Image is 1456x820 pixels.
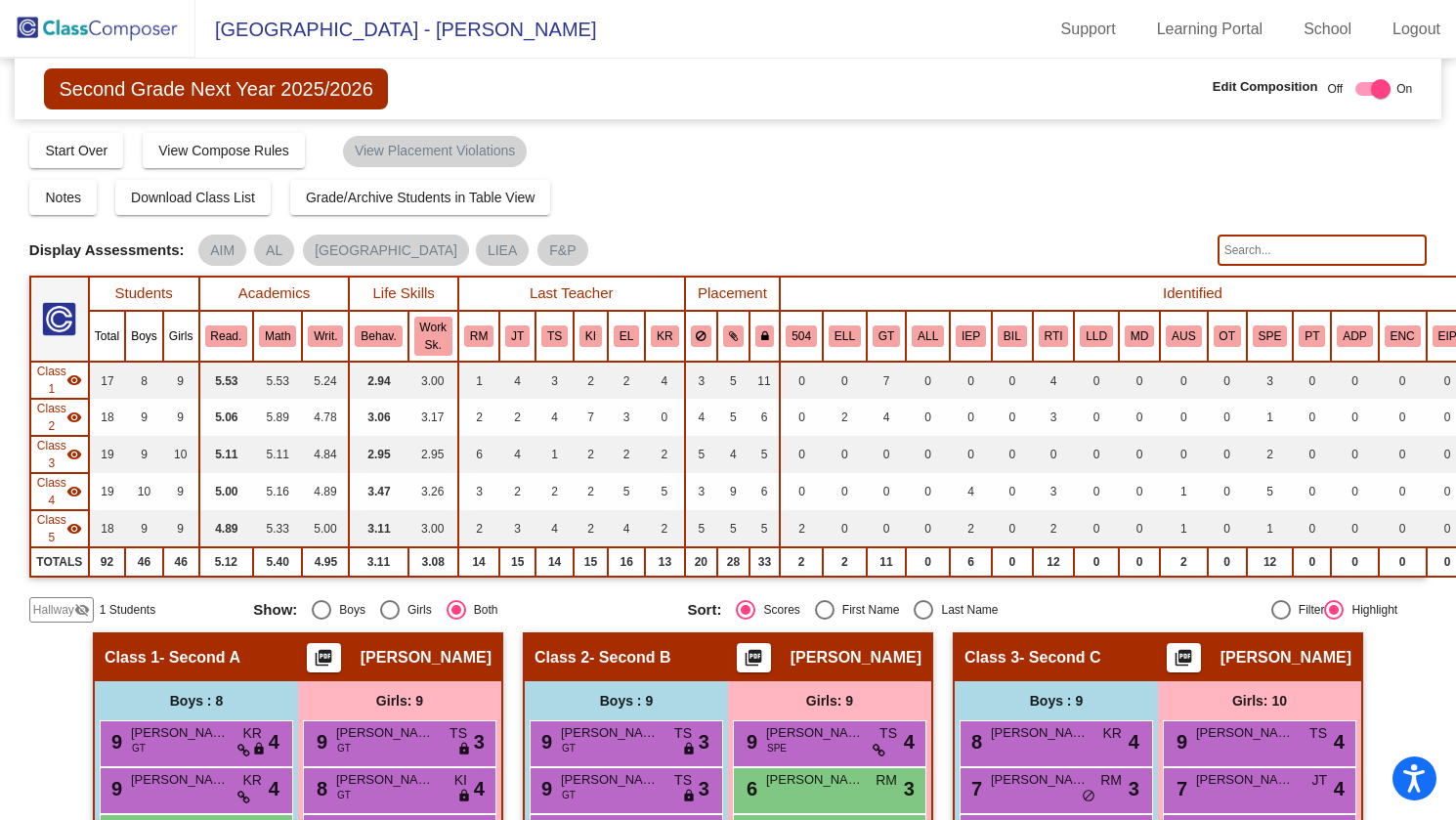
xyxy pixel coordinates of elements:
span: Display Assessments: [29,241,185,259]
td: 0 [1331,399,1378,436]
td: 4 [867,399,906,436]
button: GT [873,325,900,347]
td: 0 [1331,362,1378,399]
td: 6 [749,399,781,436]
td: 5.24 [302,362,349,399]
th: Keep away students [685,311,718,362]
span: Class 5 [37,511,66,546]
th: Monitored by RTI/I&RS [1033,311,1075,362]
td: 3.08 [408,547,458,577]
td: 2 [499,473,535,510]
td: 4.89 [199,510,254,547]
td: 0 [823,362,867,399]
td: 0 [780,362,823,399]
td: 3 [499,510,535,547]
button: Print Students Details [307,643,341,672]
td: 9 [125,399,163,436]
td: 0 [780,473,823,510]
td: 4.78 [302,399,349,436]
span: On [1396,80,1412,98]
td: 1 [535,436,574,473]
th: PT Services [1293,311,1331,362]
button: ELL [829,325,861,347]
td: 3.00 [408,362,458,399]
td: 0 [780,436,823,473]
td: 2 [574,362,608,399]
td: 0 [867,473,906,510]
td: 1 [1160,510,1207,547]
td: 0 [1379,473,1427,510]
td: 2 [645,510,684,547]
button: OT [1214,325,1241,347]
button: Start Over [29,133,123,168]
td: 3 [1033,399,1075,436]
th: Adaptive PE [1331,311,1378,362]
button: Writ. [308,325,343,347]
button: ADP [1337,325,1372,347]
mat-icon: visibility [66,372,82,388]
a: Support [1046,14,1132,45]
button: RTI [1039,325,1069,347]
td: 9 [717,473,749,510]
button: TS [541,325,568,347]
button: BIL [998,325,1027,347]
td: 0 [992,436,1033,473]
th: Austistic [1160,311,1207,362]
th: Individualized Education Plan [950,311,992,362]
td: 1 [1247,399,1294,436]
button: KI [579,325,602,347]
td: 2 [780,547,823,577]
td: 0 [1208,510,1247,547]
th: Students [89,277,199,311]
mat-chip: LIEA [476,235,529,266]
td: 0 [823,510,867,547]
td: 2 [1160,547,1207,577]
td: 0 [1119,547,1160,577]
td: 0 [1331,436,1378,473]
button: Behav. [355,325,402,347]
mat-icon: picture_as_pdf [1172,648,1195,675]
button: KR [651,325,678,347]
th: Erin Lamirande [608,311,645,362]
mat-icon: visibility [66,484,82,499]
td: 46 [125,547,163,577]
td: 2 [458,510,499,547]
th: Keep with students [717,311,749,362]
td: 0 [1160,436,1207,473]
td: 2 [823,547,867,577]
td: 2 [950,510,992,547]
td: 2 [645,436,684,473]
td: 2 [499,399,535,436]
span: [GEOGRAPHIC_DATA] - [PERSON_NAME] [195,14,596,45]
td: 3.26 [408,473,458,510]
td: 2.95 [349,436,407,473]
td: 3.47 [349,473,407,510]
td: 5 [717,362,749,399]
button: RM [464,325,493,347]
td: 2 [535,473,574,510]
button: Work Sk. [414,317,452,356]
span: Download Class List [131,190,255,205]
td: 2 [574,436,608,473]
td: 0 [1293,510,1331,547]
td: 3 [1247,362,1294,399]
td: 0 [1331,510,1378,547]
td: 14 [458,547,499,577]
td: 5.06 [199,399,254,436]
td: 0 [992,473,1033,510]
td: 2 [608,362,645,399]
td: 2.95 [408,436,458,473]
td: 0 [1293,473,1331,510]
td: 3.11 [349,510,407,547]
td: 17 [89,362,125,399]
td: 6 [950,547,992,577]
th: Life Skills [349,277,457,311]
td: 5 [685,510,718,547]
span: Class 3 [37,437,66,472]
td: 0 [645,399,684,436]
td: 0 [992,399,1033,436]
td: 5 [717,510,749,547]
td: 0 [1379,510,1427,547]
td: 0 [1379,399,1427,436]
td: 33 [749,547,781,577]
